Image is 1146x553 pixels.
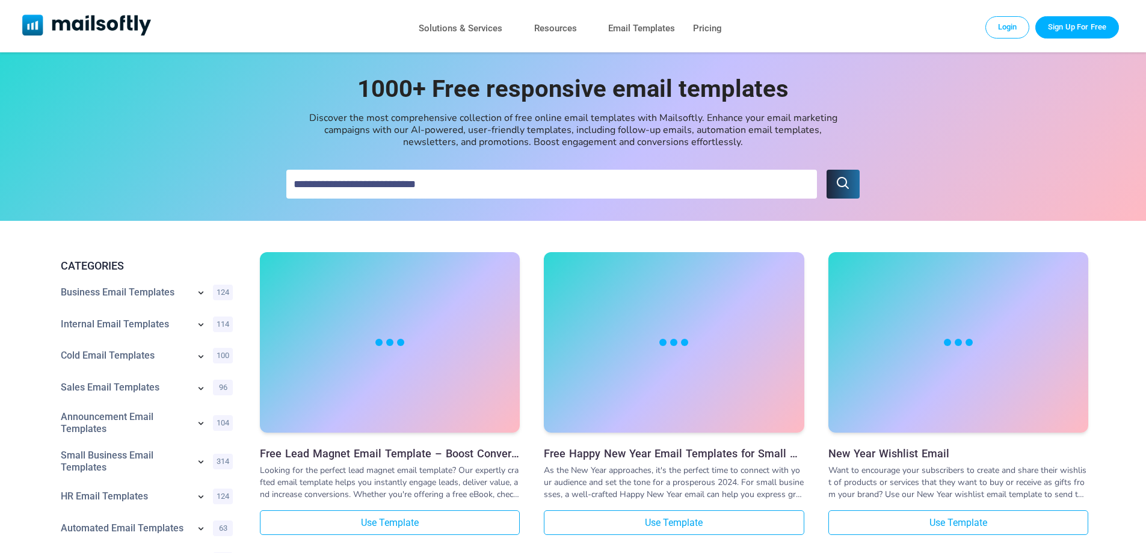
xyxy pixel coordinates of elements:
[260,465,520,501] div: Looking for the perfect lead magnet email template? Our expertly crafted email template helps you...
[1035,16,1119,38] a: Trial
[195,318,207,333] a: Show subcategories for Internal Email Templates
[195,382,207,397] a: Show subcategories for Sales Email Templates
[195,522,207,537] a: Show subcategories for Automated Email Templates
[22,14,152,36] img: Mailsoftly Logo
[61,522,189,534] a: Category
[333,75,814,102] h1: 1000+ Free responsive email templates
[544,447,804,460] h3: Free Happy New Year Email Templates for Small Businesses in 2024
[61,350,189,362] a: Category
[61,318,189,330] a: Category
[828,447,1088,460] a: New Year Wishlist Email
[195,456,207,470] a: Show subcategories for Small Business Email Templates
[195,286,207,301] a: Show subcategories for Business Email Templates
[195,490,207,505] a: Show subcategories for HR Email Templates
[61,411,189,435] a: Category
[61,286,189,298] a: Category
[22,14,152,38] a: Mailsoftly
[544,465,804,501] div: As the New Year approaches, it's the perfect time to connect with your audience and set the tone ...
[51,258,238,274] div: CATEGORIES
[260,510,520,535] a: Use Template
[303,112,844,148] div: Discover the most comprehensive collection of free online email templates with Mailsoftly. Enhanc...
[544,447,804,460] a: Free Happy New Year Email Templates for Small Businesses in [DATE]
[544,510,804,535] a: Use Template
[608,20,675,37] a: Email Templates
[534,20,577,37] a: Resources
[693,20,722,37] a: Pricing
[195,350,207,365] a: Show subcategories for Cold Email Templates
[61,490,189,502] a: Category
[828,510,1088,535] a: Use Template
[195,417,207,431] a: Show subcategories for Announcement Email Templates
[985,16,1030,38] a: Login
[61,382,189,394] a: Category
[828,465,1088,501] div: Want to encourage your subscribers to create and share their wishlist of products or services tha...
[828,252,1088,436] a: New Year Wishlist Email
[544,252,804,436] a: Free Happy New Year Email Templates for Small Businesses in 2024
[419,20,502,37] a: Solutions & Services
[260,447,520,460] a: Free Lead Magnet Email Template – Boost Conversions with Engaging Emails
[260,252,520,436] a: Free Lead Magnet Email Template – Boost Conversions with Engaging Emails
[61,450,189,474] a: Category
